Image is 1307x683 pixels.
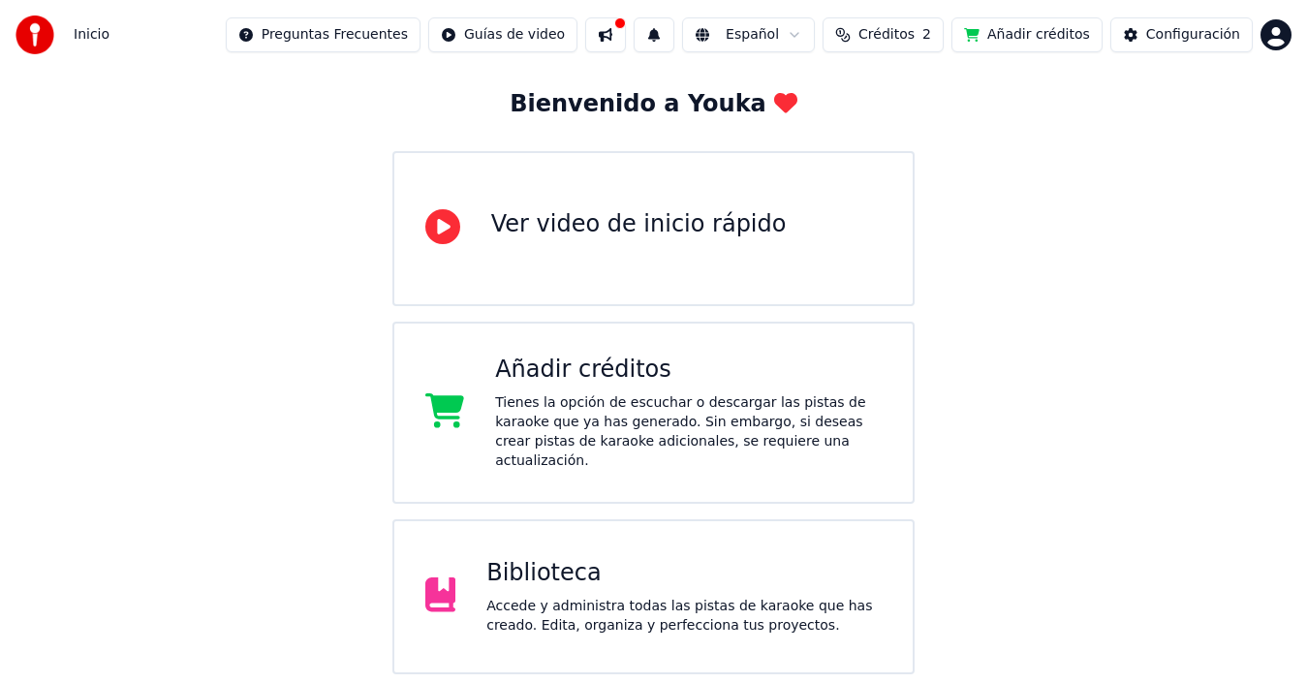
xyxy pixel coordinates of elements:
button: Preguntas Frecuentes [226,17,420,52]
nav: breadcrumb [74,25,109,45]
div: Ver video de inicio rápido [491,209,787,240]
div: Biblioteca [486,558,882,589]
div: Accede y administra todas las pistas de karaoke que has creado. Edita, organiza y perfecciona tus... [486,597,882,636]
span: Créditos [858,25,915,45]
div: Configuración [1146,25,1240,45]
img: youka [16,16,54,54]
span: 2 [922,25,931,45]
button: Créditos2 [823,17,944,52]
button: Añadir créditos [951,17,1103,52]
button: Guías de video [428,17,577,52]
span: Inicio [74,25,109,45]
button: Configuración [1110,17,1253,52]
div: Tienes la opción de escuchar o descargar las pistas de karaoke que ya has generado. Sin embargo, ... [495,393,882,471]
div: Bienvenido a Youka [510,89,797,120]
div: Añadir créditos [495,355,882,386]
